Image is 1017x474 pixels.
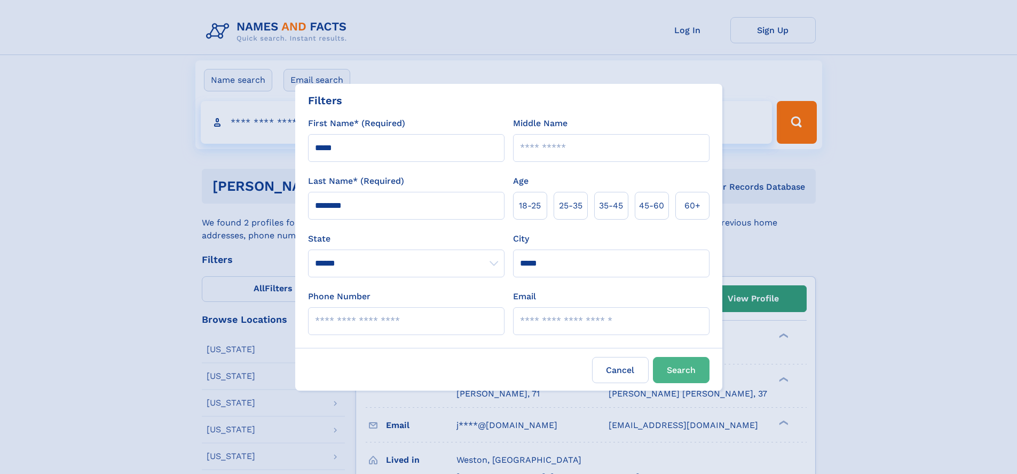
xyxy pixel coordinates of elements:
[559,199,582,212] span: 25‑35
[592,357,649,383] label: Cancel
[308,117,405,130] label: First Name* (Required)
[599,199,623,212] span: 35‑45
[684,199,700,212] span: 60+
[308,92,342,108] div: Filters
[513,290,536,303] label: Email
[513,175,529,188] label: Age
[308,175,404,188] label: Last Name* (Required)
[513,232,529,245] label: City
[513,117,567,130] label: Middle Name
[308,232,504,245] label: State
[653,357,709,383] button: Search
[639,199,664,212] span: 45‑60
[308,290,370,303] label: Phone Number
[519,199,541,212] span: 18‑25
